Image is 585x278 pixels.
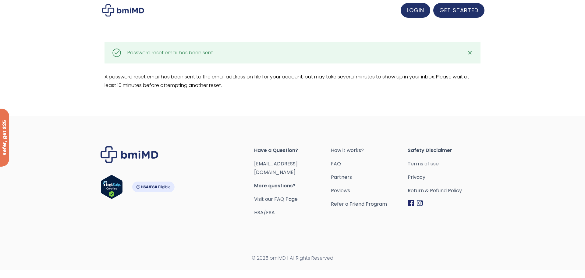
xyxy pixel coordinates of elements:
a: Terms of use [408,160,484,168]
p: A password reset email has been sent to the email address on file for your account, but may take ... [105,73,481,90]
span: © 2025 bmiMD | All Rights Reserved [101,254,484,262]
a: FAQ [331,160,408,168]
a: Refer a Friend Program [331,200,408,208]
img: HSA-FSA [132,182,175,192]
a: Verify LegitScript Approval for www.bmimd.com [101,175,123,202]
a: [EMAIL_ADDRESS][DOMAIN_NAME] [254,160,298,176]
span: ✕ [467,49,473,57]
a: How it works? [331,146,408,155]
span: LOGIN [407,6,424,14]
span: GET STARTED [439,6,478,14]
img: Facebook [408,200,414,206]
a: Return & Refund Policy [408,186,484,195]
a: Privacy [408,173,484,182]
img: My account [102,4,144,16]
img: Instagram [417,200,423,206]
a: Partners [331,173,408,182]
a: Reviews [331,186,408,195]
img: Brand Logo [101,146,158,163]
span: More questions? [254,182,331,190]
a: HSA/FSA [254,209,275,216]
img: Verify Approval for www.bmimd.com [101,175,123,199]
a: GET STARTED [433,3,484,18]
a: Visit our FAQ Page [254,196,298,203]
span: Safety Disclaimer [408,146,484,155]
span: Have a Question? [254,146,331,155]
div: Password reset email has been sent. [127,49,214,57]
a: LOGIN [401,3,430,18]
a: ✕ [464,47,476,59]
